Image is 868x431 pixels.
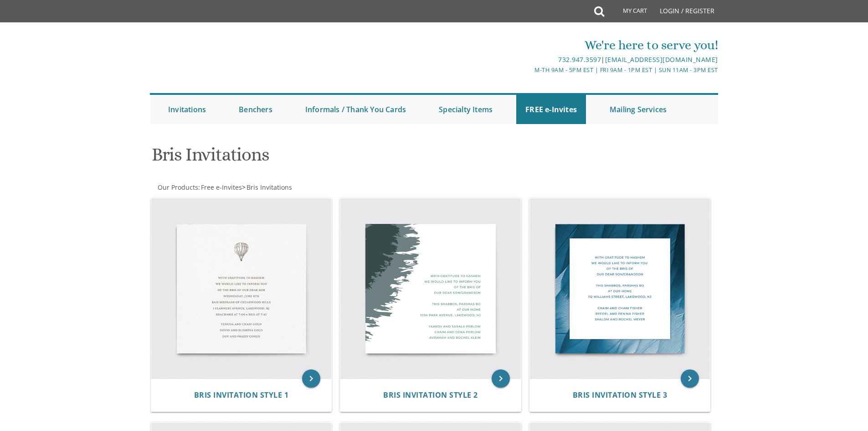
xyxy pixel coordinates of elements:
a: 732.947.3597 [558,55,601,64]
span: > [242,183,292,192]
div: | [340,54,718,65]
a: keyboard_arrow_right [492,369,510,388]
h1: Bris Invitations [152,145,524,171]
img: Bris Invitation Style 3 [530,198,710,379]
a: My Cart [603,1,653,24]
a: Free e-Invites [200,183,242,192]
a: Bris Invitation Style 2 [383,391,478,400]
span: Bris Invitations [247,183,292,192]
a: Bris Invitation Style 1 [194,391,289,400]
a: FREE e-Invites [516,95,586,124]
span: Bris Invitation Style 2 [383,390,478,400]
span: Bris Invitation Style 3 [573,390,668,400]
div: We're here to serve you! [340,36,718,54]
img: Bris Invitation Style 2 [340,198,521,379]
div: M-Th 9am - 5pm EST | Fri 9am - 1pm EST | Sun 11am - 3pm EST [340,65,718,75]
a: Bris Invitations [246,183,292,192]
a: Mailing Services [601,95,676,124]
span: Bris Invitation Style 1 [194,390,289,400]
a: keyboard_arrow_right [302,369,320,388]
a: keyboard_arrow_right [681,369,699,388]
a: Specialty Items [430,95,502,124]
a: Benchers [230,95,282,124]
a: Our Products [157,183,198,192]
img: Bris Invitation Style 1 [151,198,332,379]
a: Informals / Thank You Cards [296,95,415,124]
a: Invitations [159,95,215,124]
span: Free e-Invites [201,183,242,192]
div: : [150,183,434,192]
a: [EMAIL_ADDRESS][DOMAIN_NAME] [605,55,718,64]
a: Bris Invitation Style 3 [573,391,668,400]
